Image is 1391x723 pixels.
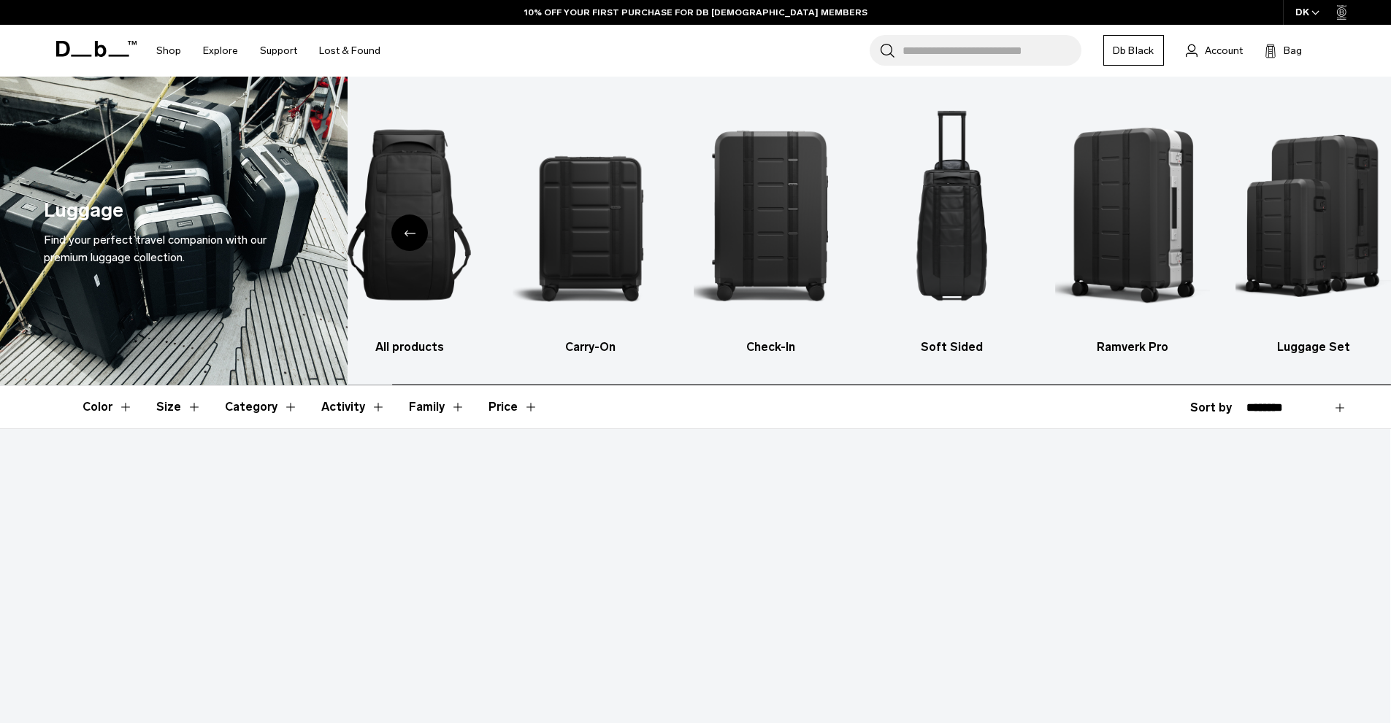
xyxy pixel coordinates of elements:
a: Db All products [332,98,487,356]
span: Find your perfect travel companion with our premium luggage collection. [44,233,267,264]
a: 10% OFF YOUR FIRST PURCHASE FOR DB [DEMOGRAPHIC_DATA] MEMBERS [524,6,867,19]
h3: Carry-On [513,339,668,356]
a: Explore [203,25,238,77]
h1: Luggage [44,196,123,225]
li: 5 / 6 [1055,98,1211,356]
button: Toggle Filter [225,386,298,428]
button: Toggle Filter [321,386,386,428]
img: Db [513,98,668,331]
a: Lost & Found [319,25,380,77]
h3: Ramverk Pro [1055,339,1211,356]
img: Db [332,98,487,331]
img: Db [694,98,849,331]
li: 2 / 6 [513,98,668,356]
a: Db Carry-On [513,98,668,356]
span: Account [1205,43,1243,58]
img: Db [874,98,1030,331]
button: Toggle Price [488,386,538,428]
a: Db Black [1103,35,1164,66]
li: 4 / 6 [874,98,1030,356]
a: Db Check-In [694,98,849,356]
h3: All products [332,339,487,356]
li: 1 / 6 [332,98,487,356]
a: Db Soft Sided [874,98,1030,356]
li: 3 / 6 [694,98,849,356]
img: Db [1055,98,1211,331]
button: Bag [1265,42,1302,59]
a: Support [260,25,297,77]
button: Toggle Filter [83,386,133,428]
nav: Main Navigation [145,25,391,77]
h3: Soft Sided [874,339,1030,356]
a: Shop [156,25,181,77]
button: Toggle Filter [156,386,202,428]
a: Account [1186,42,1243,59]
button: Toggle Filter [409,386,465,428]
h3: Check-In [694,339,849,356]
div: Previous slide [391,214,428,251]
a: Db Ramverk Pro [1055,98,1211,356]
span: Bag [1284,43,1302,58]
